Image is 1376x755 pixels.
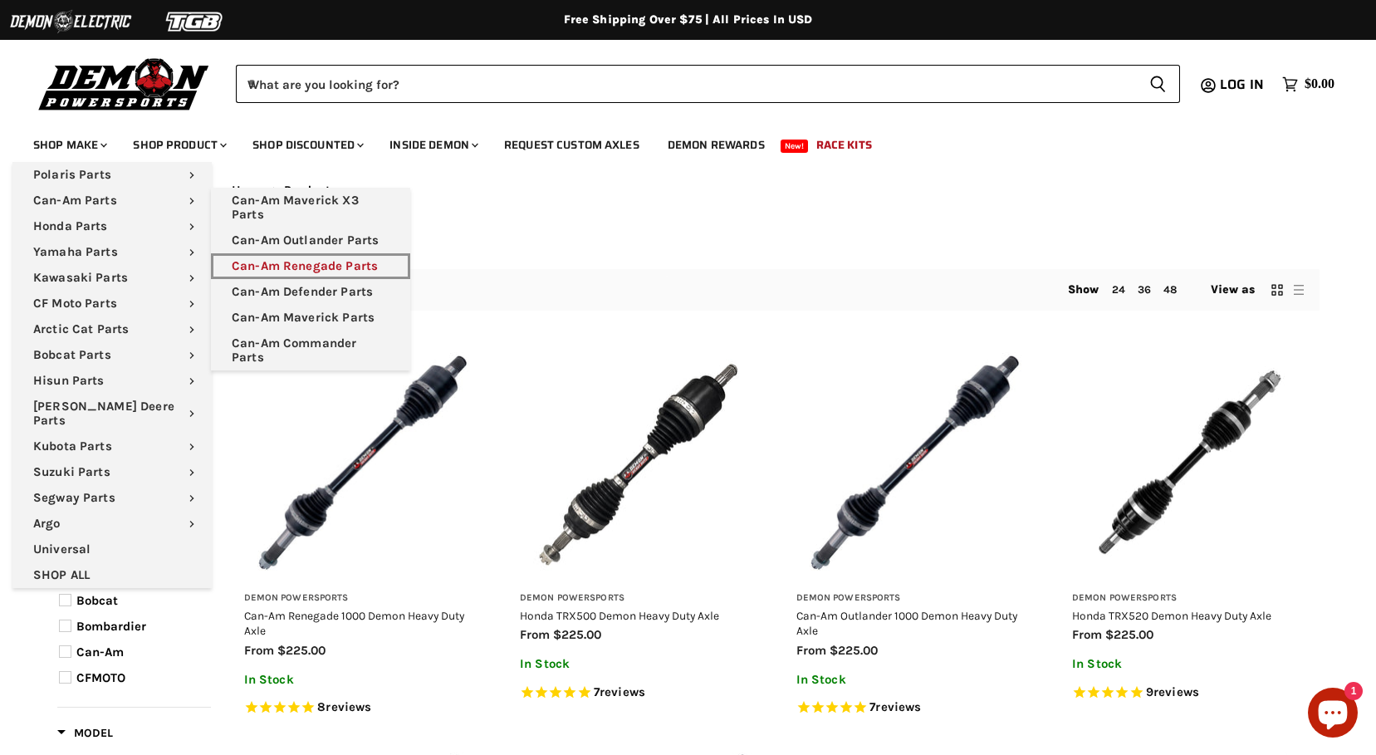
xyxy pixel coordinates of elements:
[57,726,113,740] span: Model
[244,699,479,717] span: Rated 4.8 out of 5 stars 8 reviews
[520,609,719,622] a: Honda TRX500 Demon Heavy Duty Axle
[1072,657,1307,671] p: In Stock
[594,684,645,699] span: 7 reviews
[12,485,212,511] a: Segway Parts
[1072,684,1307,702] span: Rated 4.8 out of 5 stars 9 reviews
[21,121,1330,162] ul: Main menu
[1068,282,1099,297] span: Show
[1072,346,1307,581] img: Honda TRX520 Demon Heavy Duty Axle
[796,699,1031,717] span: Rated 5.0 out of 5 stars 7 reviews
[1211,283,1256,297] span: View as
[1269,282,1285,298] button: grid view
[875,699,921,714] span: reviews
[377,128,488,162] a: Inside Demon
[12,368,212,394] a: Hisun Parts
[492,128,652,162] a: Request Custom Axles
[1212,77,1274,92] a: Log in
[33,54,215,113] img: Demon Powersports
[277,643,326,658] span: $225.00
[211,279,410,305] a: Can-Am Defender Parts
[120,128,237,162] a: Shop Product
[211,228,410,253] a: Can-Am Outlander Parts
[520,657,755,671] p: In Stock
[1290,282,1307,298] button: list view
[211,253,410,279] a: Can-Am Renegade Parts
[244,609,464,637] a: Can-Am Renegade 1000 Demon Heavy Duty Axle
[12,342,212,368] a: Bobcat Parts
[8,6,133,37] img: Demon Electric Logo 2
[12,188,212,213] a: Can-Am Parts
[211,188,410,228] a: Can-Am Maverick X3 Parts
[1303,688,1363,742] inbox-online-store-chat: Shopify online store chat
[12,265,212,291] a: Kawasaki Parts
[869,699,921,714] span: 7 reviews
[1112,283,1125,296] a: 24
[1072,609,1271,622] a: Honda TRX520 Demon Heavy Duty Axle
[12,537,212,562] a: Universal
[232,269,1320,311] nav: Collection utilities
[133,6,257,37] img: TGB Logo 2
[21,128,117,162] a: Shop Make
[1305,76,1334,92] span: $0.00
[12,162,212,188] a: Polaris Parts
[211,305,410,331] a: Can-Am Maverick Parts
[1274,72,1343,96] a: $0.00
[12,459,212,485] a: Suzuki Parts
[12,213,212,239] a: Honda Parts
[326,699,371,714] span: reviews
[520,627,550,642] span: from
[781,140,809,153] span: New!
[76,645,124,659] span: Can-Am
[244,346,479,581] img: Can-Am Renegade 1000 Demon Heavy Duty Axle
[211,188,410,370] ul: Main menu
[553,627,601,642] span: $225.00
[1153,684,1199,699] span: reviews
[12,511,212,537] a: Argo
[76,670,125,685] span: CFMOTO
[244,643,274,658] span: from
[796,592,1031,605] h3: Demon Powersports
[520,592,755,605] h3: Demon Powersports
[24,12,1353,27] div: Free Shipping Over $75 | All Prices In USD
[244,592,479,605] h3: Demon Powersports
[520,684,755,702] span: Rated 5.0 out of 5 stars 7 reviews
[240,128,374,162] a: Shop Discounted
[76,619,146,634] span: Bombardier
[12,562,212,588] a: SHOP ALL
[655,128,777,162] a: Demon Rewards
[12,239,212,265] a: Yamaha Parts
[12,434,212,459] a: Kubota Parts
[1072,627,1102,642] span: from
[796,643,826,658] span: from
[796,346,1031,581] img: Can-Am Outlander 1000 Demon Heavy Duty Axle
[232,220,1320,248] h1: Products
[1105,627,1153,642] span: $225.00
[12,394,212,434] a: [PERSON_NAME] Deere Parts
[1072,592,1307,605] h3: Demon Powersports
[1220,74,1264,95] span: Log in
[830,643,878,658] span: $225.00
[76,593,118,608] span: Bobcat
[12,291,212,316] a: CF Moto Parts
[796,609,1017,637] a: Can-Am Outlander 1000 Demon Heavy Duty Axle
[520,346,755,581] img: Honda TRX500 Demon Heavy Duty Axle
[12,162,212,588] ul: Main menu
[57,725,113,746] button: Filter by Model
[796,673,1031,687] p: In Stock
[317,699,371,714] span: 8 reviews
[1138,283,1151,296] a: 36
[232,184,267,198] a: Home
[1136,65,1180,103] button: Search
[1146,684,1199,699] span: 9 reviews
[600,684,645,699] span: reviews
[236,65,1180,103] form: Product
[236,65,1136,103] input: When autocomplete results are available use up and down arrows to review and enter to select
[232,184,1320,198] nav: Breadcrumbs
[244,673,479,687] p: In Stock
[12,316,212,342] a: Arctic Cat Parts
[284,184,337,198] span: Products
[1163,283,1177,296] a: 48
